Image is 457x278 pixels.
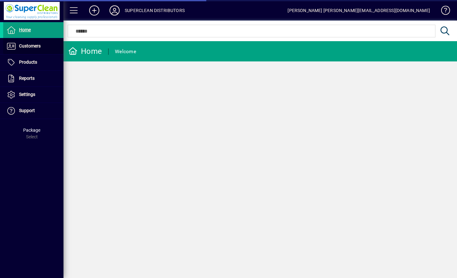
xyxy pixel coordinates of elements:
[19,92,35,97] span: Settings
[3,87,63,103] a: Settings
[125,5,185,16] div: SUPERCLEAN DISTRIBUTORS
[3,103,63,119] a: Support
[288,5,430,16] div: [PERSON_NAME] [PERSON_NAME][EMAIL_ADDRESS][DOMAIN_NAME]
[19,76,35,81] span: Reports
[115,47,136,57] div: Welcome
[19,27,31,32] span: Home
[23,128,40,133] span: Package
[84,5,104,16] button: Add
[19,108,35,113] span: Support
[436,1,449,22] a: Knowledge Base
[3,54,63,70] a: Products
[104,5,125,16] button: Profile
[19,43,41,48] span: Customers
[3,38,63,54] a: Customers
[3,71,63,86] a: Reports
[68,46,102,56] div: Home
[19,60,37,65] span: Products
